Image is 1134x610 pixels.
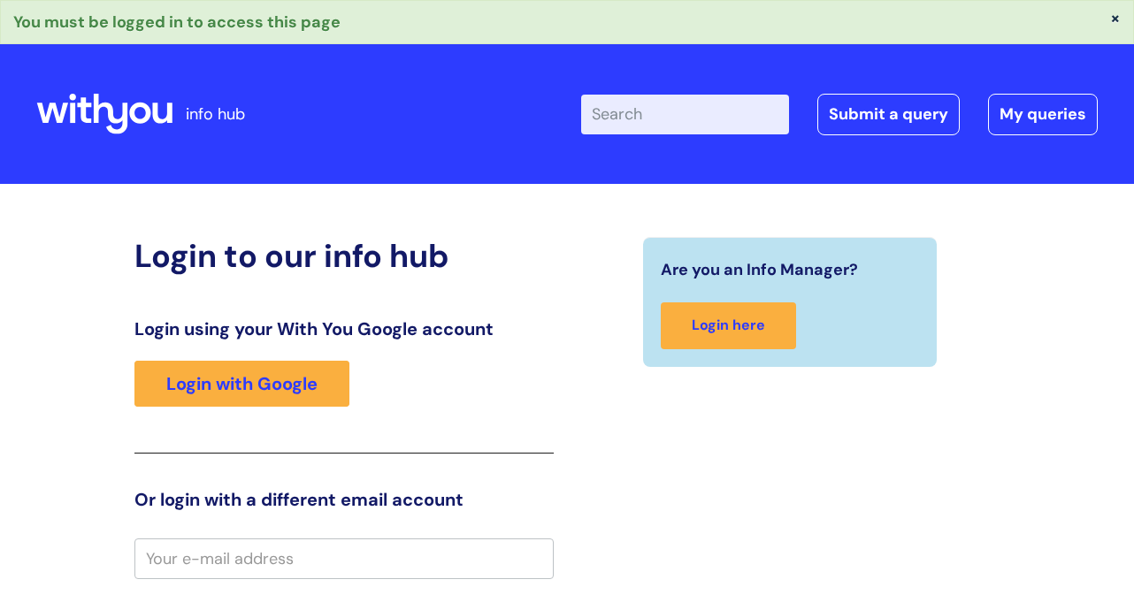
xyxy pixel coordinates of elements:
[581,95,789,133] input: Search
[1110,10,1121,26] button: ×
[661,302,796,349] a: Login here
[661,255,858,284] span: Are you an Info Manager?
[134,237,554,275] h2: Login to our info hub
[134,538,554,579] input: Your e-mail address
[134,489,554,510] h3: Or login with a different email account
[817,94,960,134] a: Submit a query
[988,94,1098,134] a: My queries
[134,318,554,339] h3: Login using your With You Google account
[186,100,245,128] p: info hub
[134,361,349,407] a: Login with Google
